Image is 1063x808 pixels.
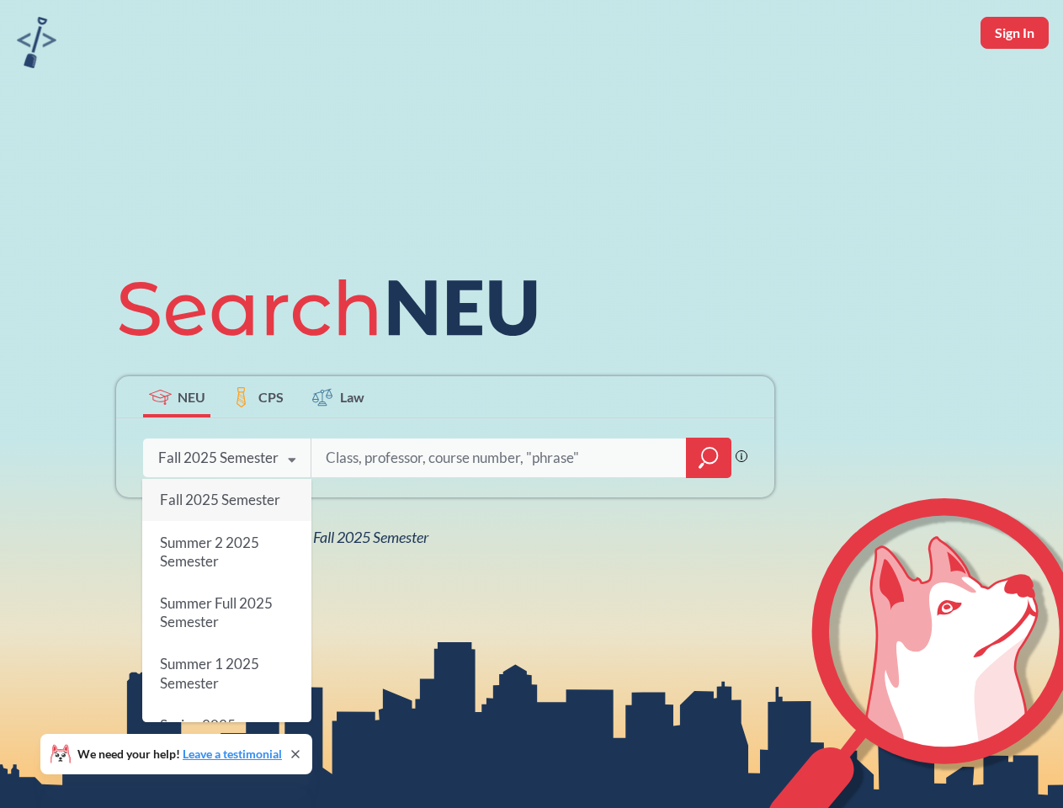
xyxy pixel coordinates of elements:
a: sandbox logo [17,17,56,73]
input: Class, professor, course number, "phrase" [324,440,674,476]
span: NEU [178,387,205,407]
button: Sign In [981,17,1049,49]
span: Summer 1 2025 Semester [160,656,259,692]
img: sandbox logo [17,17,56,68]
span: CPS [258,387,284,407]
div: magnifying glass [686,438,731,478]
div: Fall 2025 Semester [158,449,279,467]
a: Leave a testimonial [183,747,282,761]
span: NEU Fall 2025 Semester [281,528,428,546]
span: Fall 2025 Semester [160,491,280,508]
span: We need your help! [77,748,282,760]
span: Law [340,387,364,407]
span: Summer Full 2025 Semester [160,594,273,630]
span: Summer 2 2025 Semester [160,534,259,570]
span: Spring 2025 Semester [160,716,236,752]
svg: magnifying glass [699,446,719,470]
